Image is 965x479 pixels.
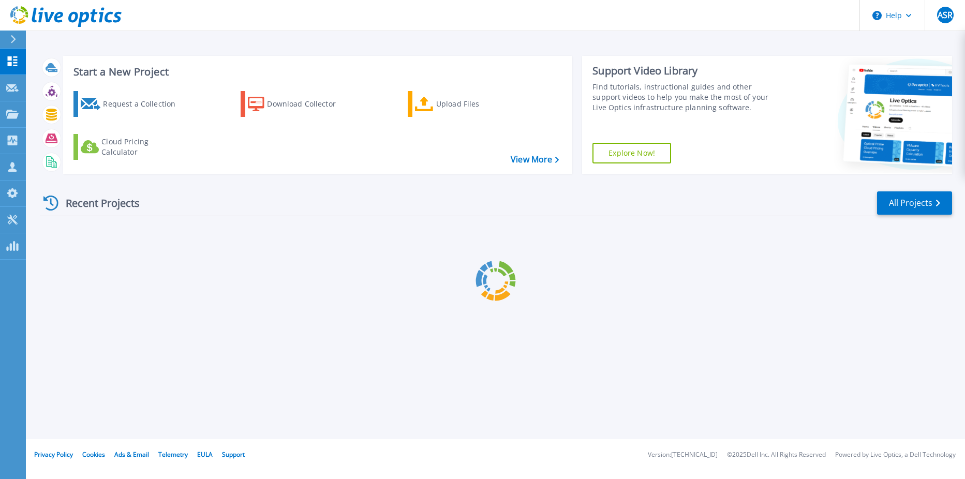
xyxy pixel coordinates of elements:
div: Download Collector [267,94,350,114]
div: Upload Files [436,94,519,114]
div: Request a Collection [103,94,186,114]
a: Telemetry [158,450,188,459]
div: Support Video Library [592,64,781,78]
span: ASR [938,11,953,19]
a: Explore Now! [592,143,671,163]
a: Ads & Email [114,450,149,459]
a: Privacy Policy [34,450,73,459]
li: Powered by Live Optics, a Dell Technology [835,452,956,458]
li: © 2025 Dell Inc. All Rights Reserved [727,452,826,458]
div: Find tutorials, instructional guides and other support videos to help you make the most of your L... [592,82,781,113]
li: Version: [TECHNICAL_ID] [648,452,718,458]
h3: Start a New Project [73,66,558,78]
a: Request a Collection [73,91,189,117]
a: Support [222,450,245,459]
div: Cloud Pricing Calculator [101,137,184,157]
a: EULA [197,450,213,459]
a: Cloud Pricing Calculator [73,134,189,160]
a: All Projects [877,191,952,215]
a: View More [511,155,559,164]
a: Upload Files [408,91,523,117]
div: Recent Projects [40,190,154,216]
a: Cookies [82,450,105,459]
a: Download Collector [241,91,356,117]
